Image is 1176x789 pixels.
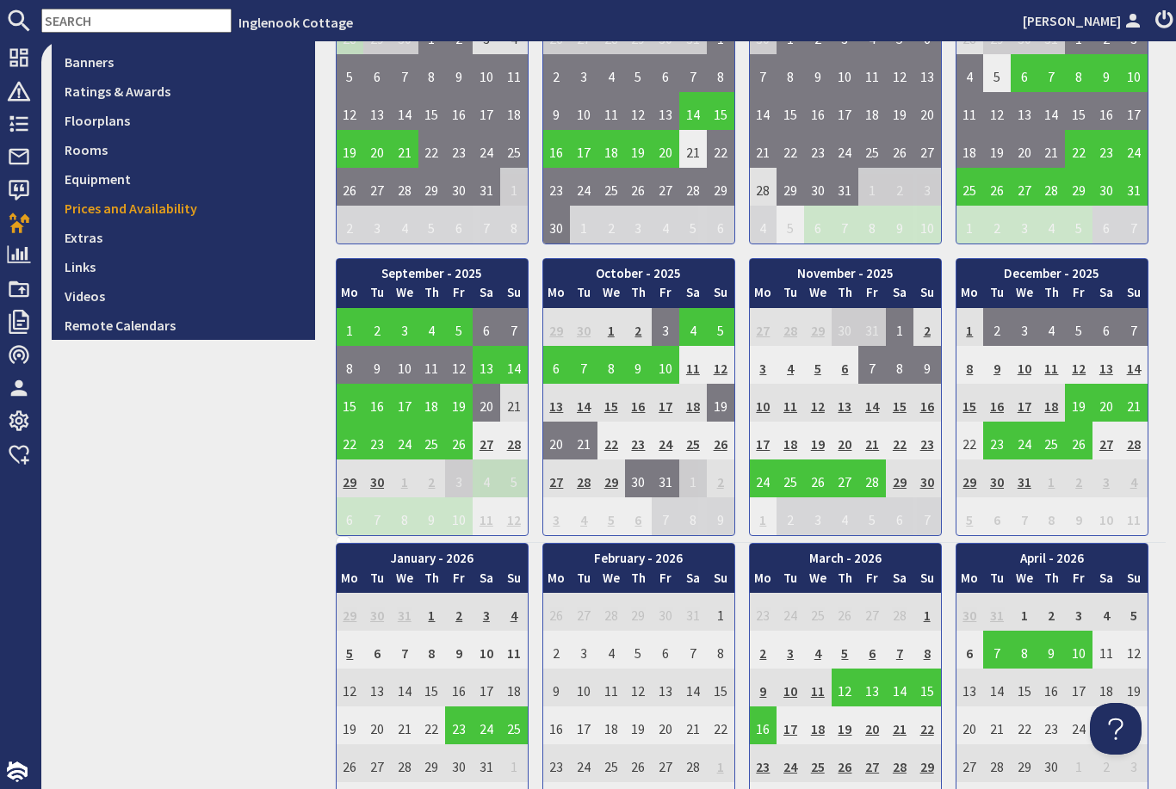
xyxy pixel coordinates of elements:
td: 5 [445,308,473,346]
td: 29 [418,168,446,206]
td: 24 [473,130,500,168]
td: 13 [363,92,391,130]
td: 2 [543,54,571,92]
td: 13 [1092,346,1120,384]
td: 9 [543,92,571,130]
a: Extras [52,223,315,252]
td: 26 [1065,422,1092,459]
td: 13 [543,384,571,422]
td: 7 [1038,54,1066,92]
td: 20 [1092,384,1120,422]
th: Th [832,283,859,308]
td: 28 [1120,422,1148,459]
td: 4 [750,206,777,243]
td: 5 [804,346,832,384]
td: 9 [363,346,391,384]
th: Su [707,283,734,308]
a: Remote Calendars [52,311,315,340]
td: 7 [750,54,777,92]
a: Prices and Availability [52,194,315,223]
td: 6 [1092,206,1120,243]
th: We [391,283,418,308]
td: 25 [956,168,984,206]
td: 12 [983,92,1011,130]
td: 14 [500,346,528,384]
a: Rooms [52,135,315,164]
td: 15 [707,92,734,130]
td: 4 [679,308,707,346]
td: 30 [1092,168,1120,206]
td: 27 [1011,168,1038,206]
td: 7 [500,308,528,346]
th: Th [625,283,653,308]
td: 10 [913,206,941,243]
td: 10 [473,54,500,92]
td: 10 [391,346,418,384]
td: 26 [707,422,734,459]
td: 19 [625,130,653,168]
td: 20 [363,130,391,168]
th: Sa [473,283,500,308]
td: 29 [337,459,364,497]
td: 6 [804,206,832,243]
td: 24 [391,422,418,459]
td: 4 [652,206,679,243]
td: 6 [445,206,473,243]
th: Tu [777,283,804,308]
th: Sa [1092,283,1120,308]
td: 24 [570,168,597,206]
td: 7 [1120,206,1148,243]
td: 15 [956,384,984,422]
td: 2 [913,308,941,346]
td: 17 [750,422,777,459]
td: 14 [858,384,886,422]
td: 15 [597,384,625,422]
td: 6 [652,54,679,92]
th: Sa [886,283,913,308]
td: 8 [777,54,804,92]
td: 20 [832,422,859,459]
td: 9 [886,206,913,243]
td: 12 [804,384,832,422]
td: 23 [983,422,1011,459]
td: 12 [707,346,734,384]
td: 11 [597,92,625,130]
td: 7 [570,346,597,384]
td: 27 [750,308,777,346]
td: 13 [913,54,941,92]
td: 26 [886,130,913,168]
img: staytech_i_w-64f4e8e9ee0a9c174fd5317b4b171b261742d2d393467e5bdba4413f4f884c10.svg [7,761,28,782]
td: 19 [983,130,1011,168]
th: Mo [543,283,571,308]
td: 15 [418,92,446,130]
td: 24 [1011,422,1038,459]
td: 18 [500,92,528,130]
td: 23 [804,130,832,168]
td: 13 [832,384,859,422]
td: 3 [570,54,597,92]
th: Mo [956,283,984,308]
td: 4 [1038,206,1066,243]
td: 6 [473,308,500,346]
td: 9 [625,346,653,384]
td: 3 [913,168,941,206]
td: 26 [337,168,364,206]
td: 4 [1038,308,1066,346]
td: 6 [1011,54,1038,92]
th: December - 2025 [956,259,1148,284]
td: 1 [858,168,886,206]
td: 28 [500,422,528,459]
th: October - 2025 [543,259,734,284]
td: 21 [750,130,777,168]
td: 5 [1065,206,1092,243]
td: 17 [652,384,679,422]
td: 21 [679,130,707,168]
td: 4 [597,54,625,92]
td: 20 [913,92,941,130]
td: 25 [1038,422,1066,459]
td: 7 [473,206,500,243]
td: 5 [777,206,804,243]
td: 21 [1038,130,1066,168]
td: 11 [777,384,804,422]
td: 2 [337,206,364,243]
